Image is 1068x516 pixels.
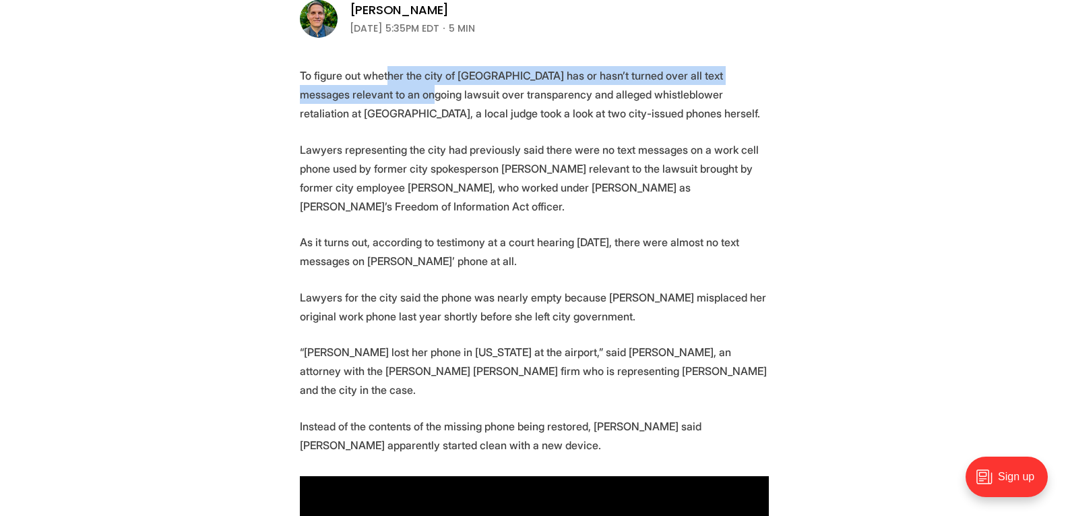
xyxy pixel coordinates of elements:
[300,417,769,455] p: Instead of the contents of the missing phone being restored, [PERSON_NAME] said [PERSON_NAME] app...
[954,450,1068,516] iframe: portal-trigger
[300,343,769,399] p: “[PERSON_NAME] lost her phone in [US_STATE] at the airport,” said [PERSON_NAME], an attorney with...
[350,2,449,18] a: [PERSON_NAME]
[449,20,475,36] span: 5 min
[300,66,769,123] p: To figure out whether the city of [GEOGRAPHIC_DATA] has or hasn’t turned over all text messages r...
[300,288,769,326] p: Lawyers for the city said the phone was nearly empty because [PERSON_NAME] misplaced her original...
[350,20,439,36] time: [DATE] 5:35PM EDT
[300,233,769,270] p: As it turns out, according to testimony at a court hearing [DATE], there were almost no text mess...
[300,140,769,216] p: Lawyers representing the city had previously said there were no text messages on a work cell phon...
